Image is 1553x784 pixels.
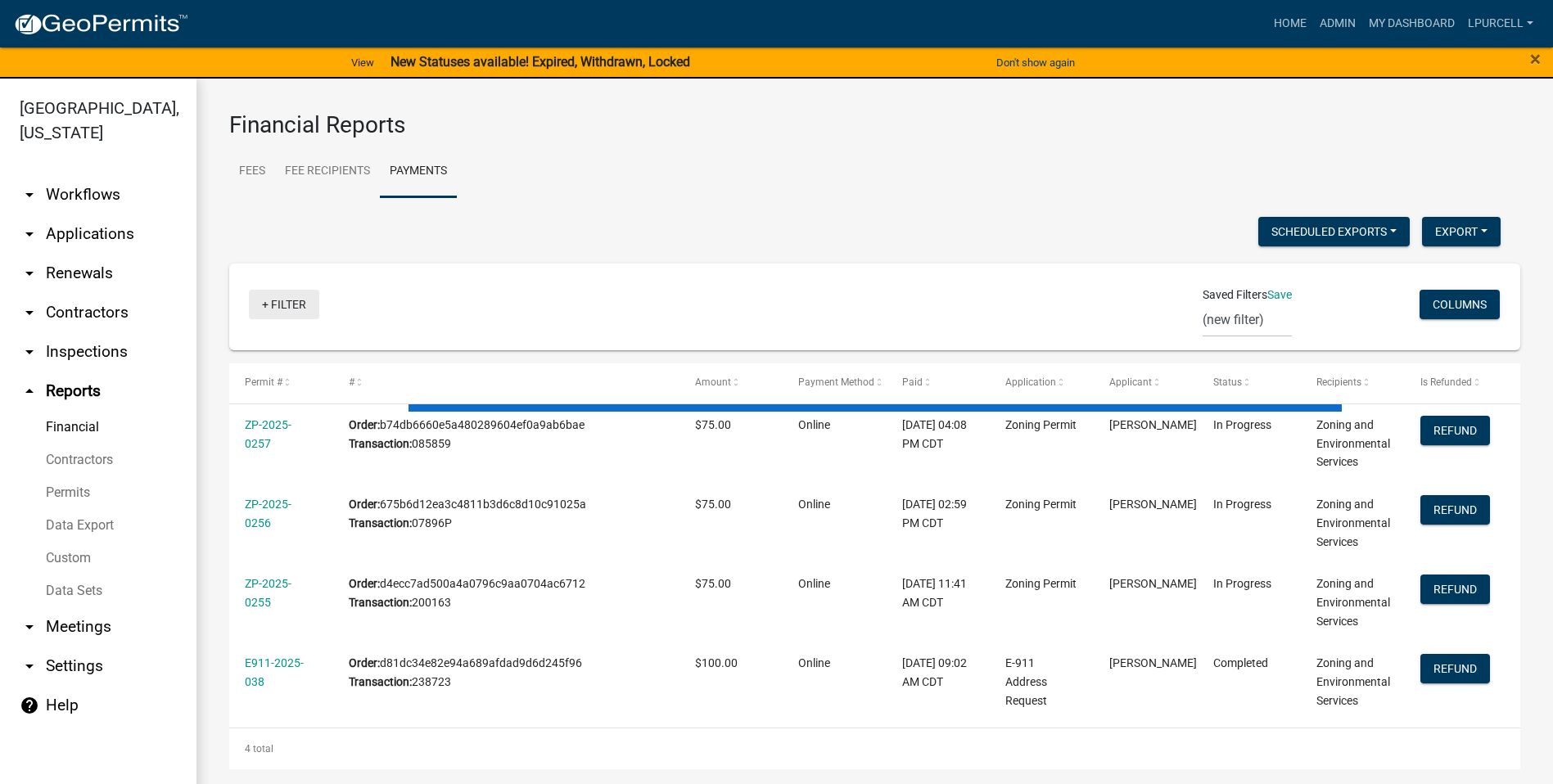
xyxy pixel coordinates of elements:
span: Is Refunded [1420,376,1472,388]
span: In Progress [1213,418,1271,431]
b: Transaction: [349,596,412,609]
a: ZP-2025-0255 [245,577,291,609]
button: Refund [1420,495,1490,525]
b: Order: [349,656,380,669]
span: E-911 Address Request [1005,656,1047,707]
datatable-header-cell: Status [1197,363,1301,403]
datatable-header-cell: Paid [887,363,991,403]
div: 675b6d12ea3c4811b3d6c8d10c91025a 07896P [349,495,664,533]
b: Transaction: [349,437,412,450]
a: Home [1267,8,1313,39]
wm-modal-confirm: Refund Payment [1420,583,1490,597]
button: Don't show again [990,49,1081,76]
span: In Progress [1213,498,1271,511]
wm-modal-confirm: Refund Payment [1420,504,1490,517]
i: arrow_drop_down [20,264,39,283]
button: Close [1530,49,1541,69]
div: d81dc34e82e94a689afdad9d6d245f96 238723 [349,654,664,692]
span: Payment Method [798,376,874,388]
div: 4 total [229,728,1520,769]
button: Export [1422,217,1501,246]
a: ZP-2025-0257 [245,418,291,450]
span: Zoning Permit [1005,418,1077,431]
i: arrow_drop_down [20,224,39,244]
span: Saved Filters [1203,286,1267,304]
div: [DATE] 11:41 AM CDT [902,574,974,612]
wm-modal-confirm: Refund Payment [1420,663,1490,676]
div: d4ecc7ad500a4a0796c9aa0704ac6712 200163 [349,574,664,612]
datatable-header-cell: Is Refunded [1404,363,1508,403]
i: help [20,696,39,715]
span: $75.00 [695,577,731,590]
a: Admin [1313,8,1362,39]
div: b74db6660e5a480289604ef0a9ab6bae 085859 [349,416,664,453]
b: Order: [349,498,380,511]
span: In Progress [1213,577,1271,590]
span: Wendy [1109,418,1197,431]
i: arrow_drop_down [20,656,39,676]
datatable-header-cell: Recipients [1301,363,1405,403]
span: $75.00 [695,498,731,511]
datatable-header-cell: Payment Method [783,363,887,403]
b: Transaction: [349,516,412,529]
span: Status [1213,376,1242,388]
button: Refund [1420,574,1490,604]
span: Leonard L Simich [1109,577,1197,590]
datatable-header-cell: Applicant [1094,363,1198,403]
span: × [1530,47,1541,70]
a: E911-2025-038 [245,656,304,688]
i: arrow_drop_down [20,342,39,362]
span: Online [798,418,830,431]
b: Order: [349,577,380,590]
wm-modal-confirm: Refund Payment [1420,425,1490,438]
span: Permit # [245,376,282,388]
span: Online [798,656,830,669]
div: [DATE] 02:59 PM CDT [902,495,974,533]
span: Amount [695,376,731,388]
span: Paid [902,376,923,388]
span: $75.00 [695,418,731,431]
h3: Financial Reports [229,111,1520,139]
a: View [345,49,381,76]
button: Refund [1420,416,1490,445]
a: Fees [229,146,275,198]
datatable-header-cell: Application [990,363,1094,403]
span: Kimberly Oberpriller [1109,498,1197,511]
a: Save [1267,288,1292,301]
a: Payments [380,146,457,198]
span: Zoning Permit [1005,577,1077,590]
span: Online [798,577,830,590]
i: arrow_drop_up [20,381,39,401]
a: Fee Recipients [275,146,380,198]
i: arrow_drop_down [20,185,39,205]
span: Applicant [1109,376,1152,388]
div: [DATE] 04:08 PM CDT [902,416,974,453]
span: Application [1005,376,1056,388]
span: Zoning and Environmental Services [1316,418,1390,469]
a: My Dashboard [1362,8,1461,39]
span: Zoning and Environmental Services [1316,577,1390,628]
span: $100.00 [695,656,738,669]
span: Completed [1213,656,1268,669]
button: Scheduled Exports [1258,217,1410,246]
datatable-header-cell: Amount [679,363,783,403]
span: # [349,376,354,388]
i: arrow_drop_down [20,303,39,322]
datatable-header-cell: Permit # [229,363,333,403]
i: arrow_drop_down [20,617,39,637]
span: Online [798,498,830,511]
span: Katie [1109,656,1197,669]
b: Order: [349,418,380,431]
button: Refund [1420,654,1490,683]
span: Zoning and Environmental Services [1316,656,1390,707]
span: Zoning Permit [1005,498,1077,511]
strong: New Statuses available! Expired, Withdrawn, Locked [391,54,690,70]
button: Columns [1420,290,1500,319]
b: Transaction: [349,675,412,688]
span: Zoning and Environmental Services [1316,498,1390,548]
span: Recipients [1316,376,1361,388]
div: [DATE] 09:02 AM CDT [902,654,974,692]
a: lpurcell [1461,8,1540,39]
a: ZP-2025-0256 [245,498,291,529]
a: + Filter [249,290,319,319]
